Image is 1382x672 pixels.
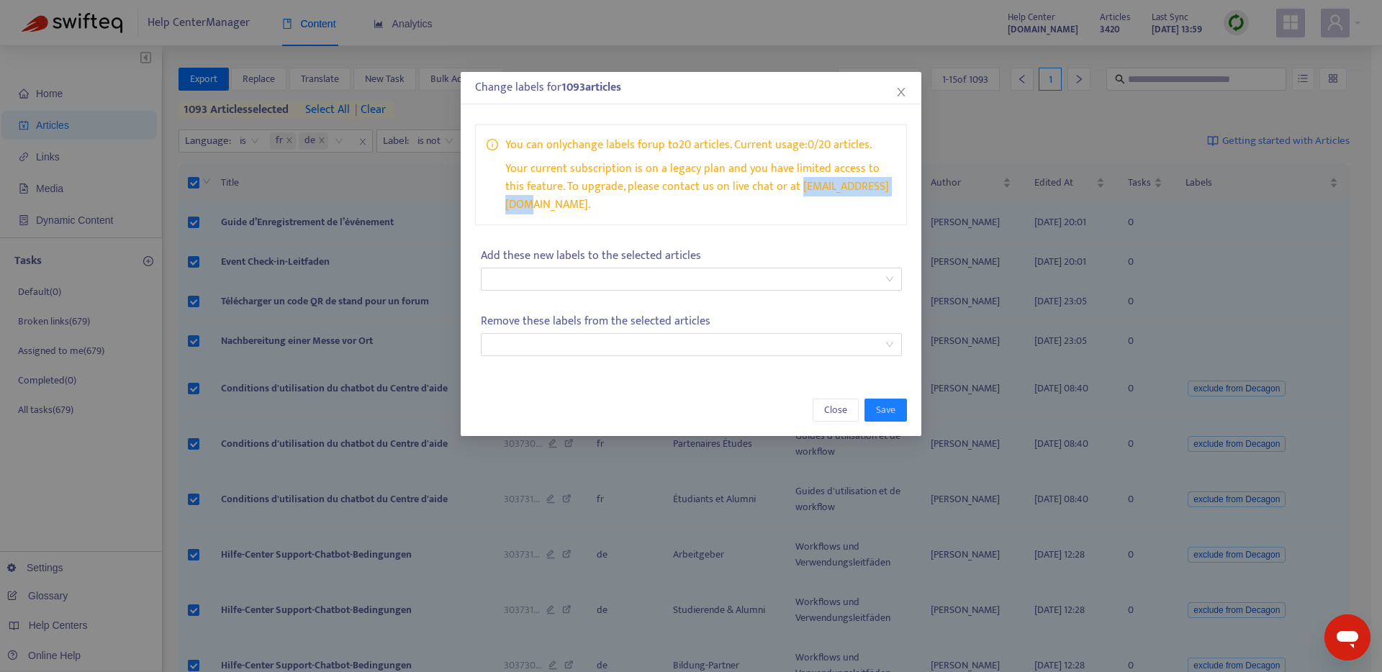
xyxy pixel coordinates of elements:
p: You can only change labels for up to 20 articles . Current usage: 0 / 20 articles . [505,136,895,154]
strong: 1093 article s [561,78,621,97]
p: Your current subscription is on a legacy plan and you have limited access to this feature. To upg... [505,160,895,214]
button: Close [813,399,859,422]
span: Close [824,402,847,418]
span: info-circle [487,136,498,150]
span: close [895,86,907,98]
p: Add these new labels to the selected articles [481,247,902,265]
p: Remove these labels from the selected articles [481,312,902,330]
div: Change labels for [475,79,907,96]
button: Close [893,84,909,100]
iframe: Button to launch messaging window [1324,614,1370,660]
button: Save [864,399,907,422]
